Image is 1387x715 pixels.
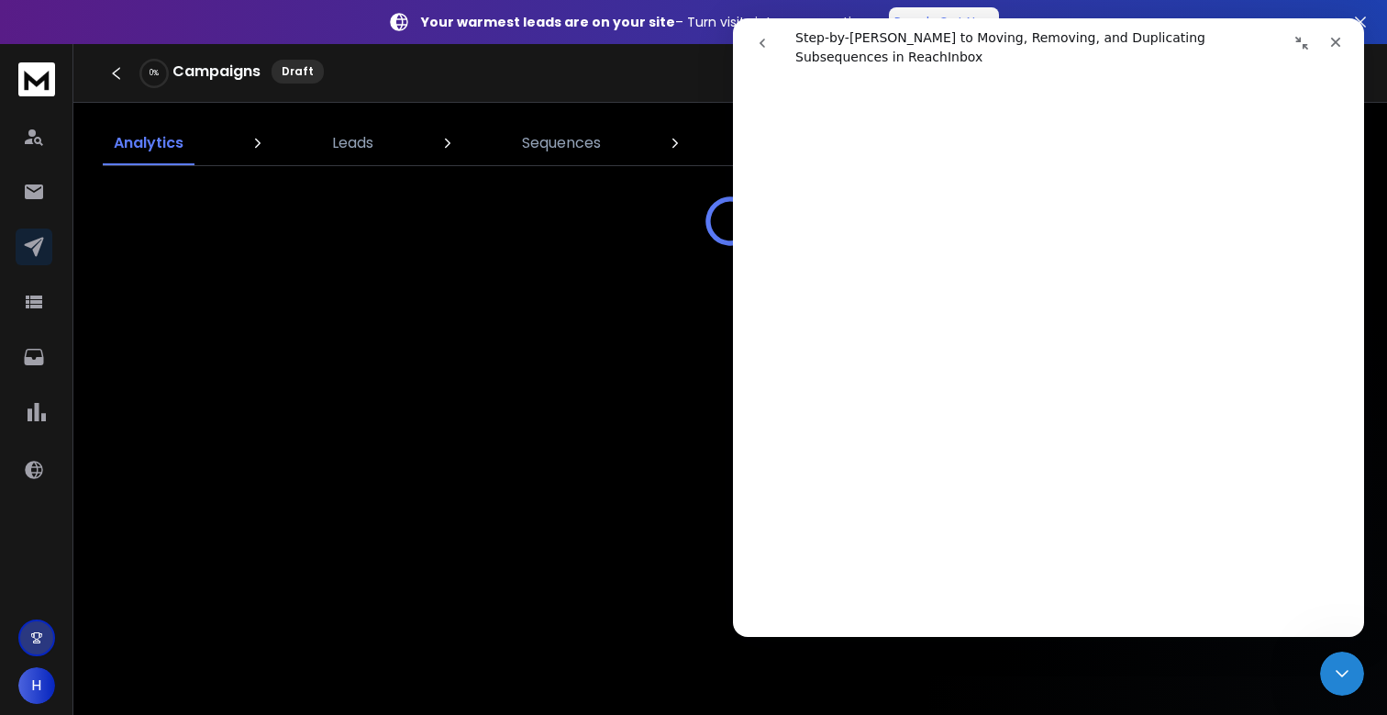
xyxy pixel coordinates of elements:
[103,121,194,165] a: Analytics
[321,121,384,165] a: Leads
[18,667,55,704] button: H
[114,132,183,154] p: Analytics
[889,7,999,37] a: Reach Out Now
[894,13,993,31] p: Reach Out Now
[150,68,159,79] p: 0 %
[272,60,324,84] div: Draft
[522,132,601,154] p: Sequences
[18,62,55,96] img: logo
[332,132,373,154] p: Leads
[421,13,675,31] strong: Your warmest leads are on your site
[172,61,261,83] h1: Campaigns
[733,18,1364,637] iframe: Intercom live chat
[511,121,612,165] a: Sequences
[421,13,874,31] p: – Turn visits into conversations
[1320,652,1364,696] iframe: Intercom live chat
